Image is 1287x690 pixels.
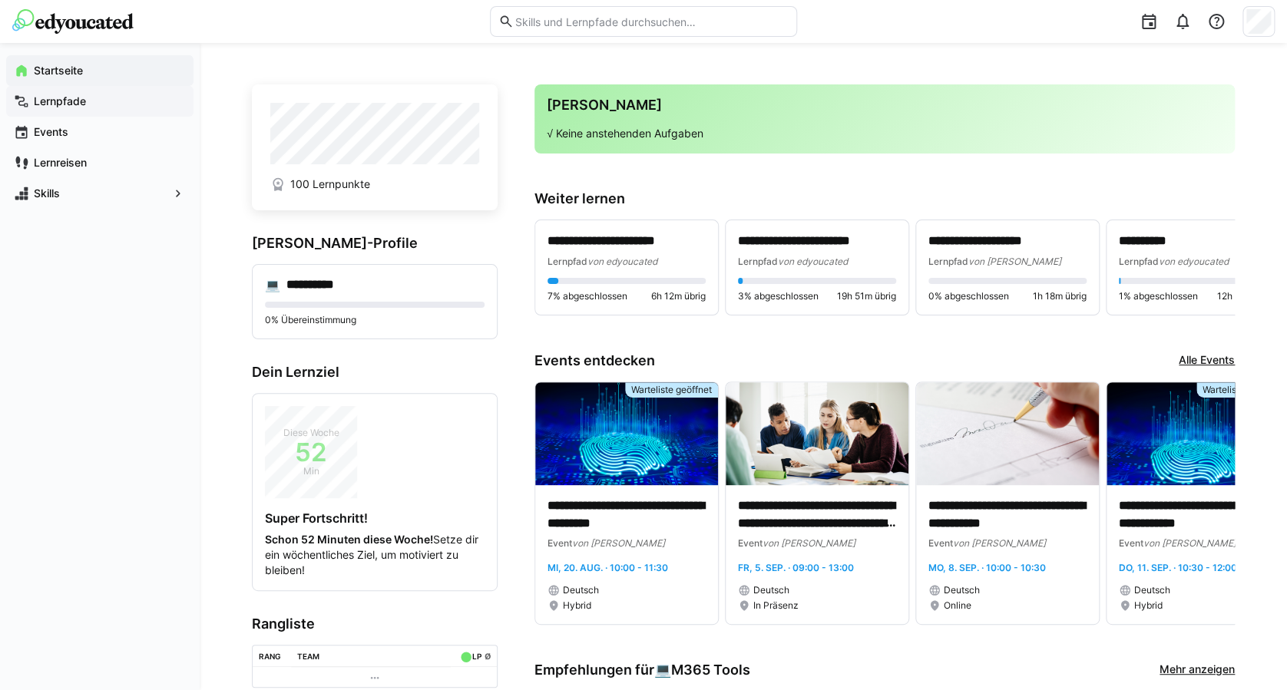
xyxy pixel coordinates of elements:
[265,314,485,326] p: 0% Übereinstimmung
[563,599,591,612] span: Hybrid
[944,584,980,596] span: Deutsch
[572,537,665,549] span: von [PERSON_NAME]
[1179,352,1235,369] a: Alle Events
[587,256,657,267] span: von edyoucated
[837,290,896,302] span: 19h 51m übrig
[1119,562,1237,573] span: Do, 11. Sep. · 10:30 - 12:00
[265,277,280,292] div: 💻️
[252,616,498,632] h3: Rangliste
[738,537,763,549] span: Event
[928,290,1009,302] span: 0% abgeschlossen
[738,562,854,573] span: Fr, 5. Sep. · 09:00 - 13:00
[547,97,1222,114] h3: [PERSON_NAME]
[1119,256,1159,267] span: Lernpfad
[778,256,848,267] span: von edyoucated
[514,15,789,28] input: Skills und Lernpfade durchsuchen…
[651,290,706,302] span: 6h 12m übrig
[1134,599,1163,612] span: Hybrid
[1143,537,1236,549] span: von [PERSON_NAME]
[928,537,953,549] span: Event
[297,652,319,661] div: Team
[534,352,655,369] h3: Events entdecken
[259,652,281,661] div: Rang
[535,382,718,485] img: image
[753,584,789,596] span: Deutsch
[1217,290,1277,302] span: 12h 52m übrig
[753,599,799,612] span: In Präsenz
[1203,384,1283,396] span: Warteliste geöffnet
[534,662,750,678] h3: Empfehlungen für
[265,533,433,546] strong: Schon 52 Minuten diese Woche!
[1160,662,1235,678] a: Mehr anzeigen
[738,256,778,267] span: Lernpfad
[252,364,498,381] h3: Dein Lernziel
[548,562,668,573] span: Mi, 20. Aug. · 10:00 - 11:30
[472,652,481,661] div: LP
[1134,584,1170,596] span: Deutsch
[563,584,599,596] span: Deutsch
[671,662,750,678] span: M365 Tools
[944,599,971,612] span: Online
[548,290,627,302] span: 7% abgeschlossen
[953,537,1046,549] span: von [PERSON_NAME]
[534,190,1235,207] h3: Weiter lernen
[548,256,587,267] span: Lernpfad
[252,235,498,252] h3: [PERSON_NAME]-Profile
[548,537,572,549] span: Event
[631,384,712,396] span: Warteliste geöffnet
[916,382,1099,485] img: image
[738,290,819,302] span: 3% abgeschlossen
[265,532,485,578] p: Setze dir ein wöchentliches Ziel, um motiviert zu bleiben!
[1119,290,1198,302] span: 1% abgeschlossen
[928,256,968,267] span: Lernpfad
[968,256,1061,267] span: von [PERSON_NAME]
[1033,290,1087,302] span: 1h 18m übrig
[1159,256,1229,267] span: von edyoucated
[290,177,370,192] span: 100 Lernpunkte
[928,562,1046,573] span: Mo, 8. Sep. · 10:00 - 10:30
[726,382,908,485] img: image
[484,649,491,662] a: ø
[265,510,485,526] h4: Super Fortschritt!
[654,662,750,678] div: 💻️
[547,126,1222,141] p: √ Keine anstehenden Aufgaben
[1119,537,1143,549] span: Event
[763,537,855,549] span: von [PERSON_NAME]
